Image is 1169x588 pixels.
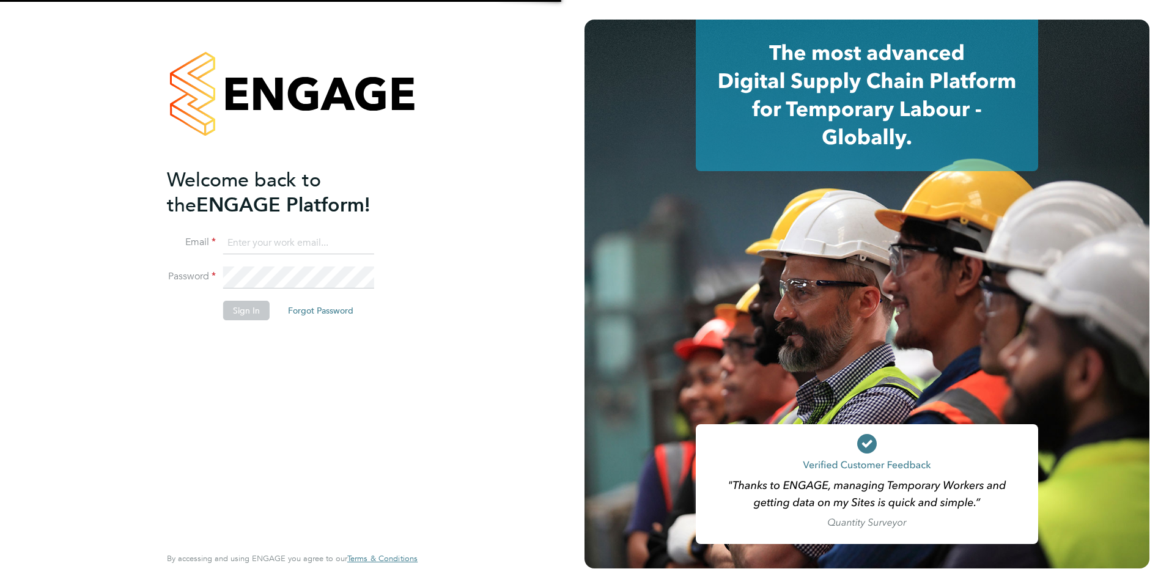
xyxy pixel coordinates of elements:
label: Email [167,236,216,249]
h2: ENGAGE Platform! [167,167,405,218]
span: By accessing and using ENGAGE you agree to our [167,553,418,564]
button: Sign In [223,301,270,320]
span: Terms & Conditions [347,553,418,564]
label: Password [167,270,216,283]
button: Forgot Password [278,301,363,320]
a: Terms & Conditions [347,554,418,564]
span: Welcome back to the [167,168,321,217]
input: Enter your work email... [223,232,374,254]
